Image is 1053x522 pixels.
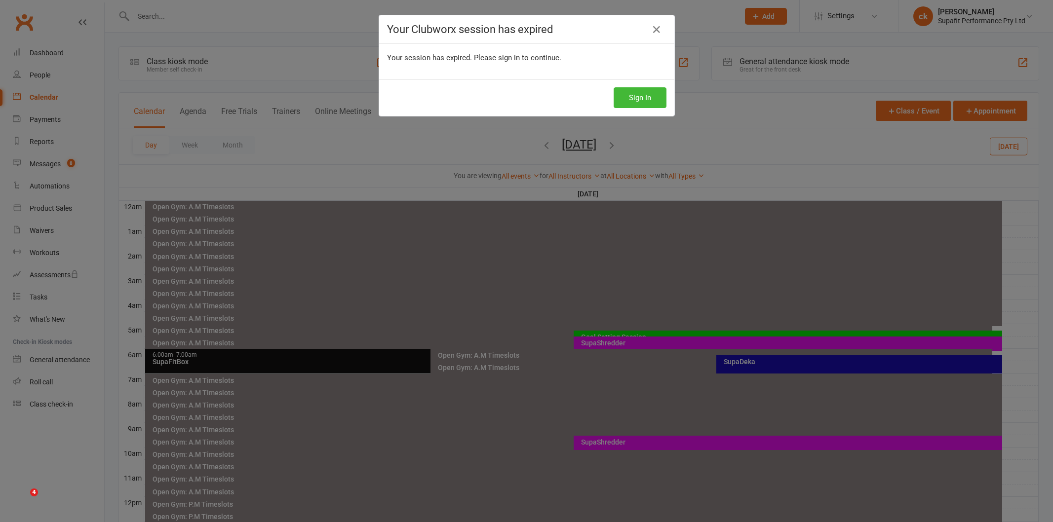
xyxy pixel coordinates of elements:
[649,22,664,37] a: Close
[30,488,38,496] span: 4
[387,23,666,36] h4: Your Clubworx session has expired
[614,87,666,108] button: Sign In
[10,488,34,512] iframe: Intercom live chat
[387,53,561,62] span: Your session has expired. Please sign in to continue.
